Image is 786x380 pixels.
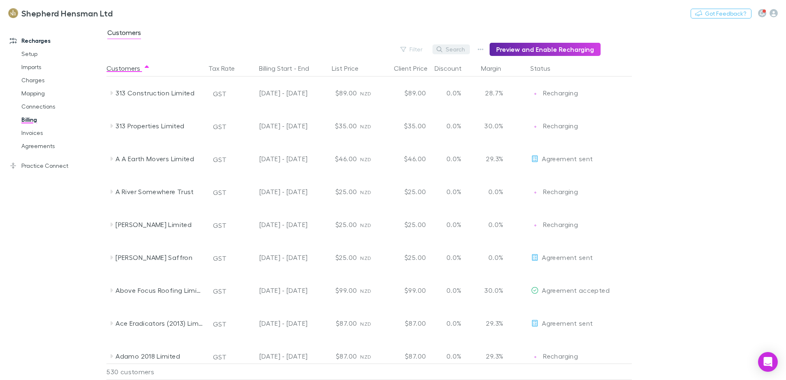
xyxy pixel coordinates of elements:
div: [DATE] - [DATE] [240,142,307,175]
div: [DATE] - [DATE] [240,175,307,208]
a: Invoices [13,126,111,139]
button: Filter [396,44,428,54]
button: GST [209,87,230,100]
div: Above Focus Roofing Limited [116,274,203,307]
span: Agreement sent [542,319,593,327]
div: 0.0% [429,208,479,241]
span: Agreement sent [542,155,593,162]
span: NZD [360,354,371,360]
div: $99.00 [311,274,360,307]
span: Customers [107,28,141,39]
img: Recharging [531,353,539,361]
p: 0.0% [482,187,503,197]
div: Ace Eradicators (2013) LimitedGST[DATE] - [DATE]$87.00NZD$87.000.0%29.3%EditAgreement sent [106,307,636,340]
div: $87.00 [311,307,360,340]
div: [PERSON_NAME] Limited [116,208,203,241]
p: 0.0% [482,220,503,229]
img: Recharging [531,90,539,98]
button: GST [209,120,230,133]
button: Status [530,60,560,76]
span: NZD [360,189,371,195]
button: Discount [435,60,472,76]
div: A A Earth Movers LimitedGST[DATE] - [DATE]$46.00NZD$46.000.0%29.3%EditAgreement sent [106,142,636,175]
div: 0.0% [429,175,479,208]
span: NZD [360,255,371,261]
span: NZD [360,123,371,130]
span: NZD [360,222,371,228]
button: GST [209,219,230,232]
div: A River Somewhere TrustGST[DATE] - [DATE]$25.00NZD$25.000.0%0.0%EditRechargingRecharging [106,175,636,208]
div: $46.00 [380,142,429,175]
button: Billing Start - End [259,60,319,76]
div: $87.00 [380,340,429,373]
p: 28.7% [482,88,503,98]
a: Charges [13,74,111,87]
button: Preview and Enable Recharging [490,43,601,56]
div: 530 customers [106,364,205,380]
div: 0.0% [429,274,479,307]
a: Billing [13,113,111,126]
span: Agreement accepted [542,286,610,294]
div: 0.0% [429,109,479,142]
p: 0.0% [482,253,503,262]
div: $35.00 [380,109,429,142]
img: Recharging [531,188,539,197]
p: 29.3% [482,318,503,328]
button: Tax Rate [208,60,245,76]
a: Setup [13,47,111,60]
a: Connections [13,100,111,113]
span: Recharging [543,89,578,97]
div: 313 Construction LimitedGST[DATE] - [DATE]$89.00NZD$89.000.0%28.7%EditRechargingRecharging [106,76,636,109]
div: $87.00 [311,340,360,373]
button: GST [209,186,230,199]
div: Adamo 2018 LimitedGST[DATE] - [DATE]$87.00NZD$87.000.0%29.3%EditRechargingRecharging [106,340,636,373]
div: [PERSON_NAME] LimitedGST[DATE] - [DATE]$25.00NZD$25.000.0%0.0%EditRechargingRecharging [106,208,636,241]
button: Margin [481,60,511,76]
div: $25.00 [380,175,429,208]
span: Recharging [543,220,578,228]
p: 29.3% [482,154,503,164]
img: Recharging [531,221,539,229]
span: Recharging [543,122,578,130]
span: NZD [360,90,371,97]
div: 313 Properties Limited [116,109,203,142]
a: Recharges [2,34,111,47]
a: Imports [13,60,111,74]
div: 0.0% [429,307,479,340]
div: 0.0% [429,340,479,373]
h3: Shepherd Hensman Ltd [21,8,113,18]
div: A A Earth Movers Limited [116,142,203,175]
div: $87.00 [380,307,429,340]
div: $89.00 [311,76,360,109]
a: Shepherd Hensman Ltd [3,3,118,23]
div: $25.00 [311,241,360,274]
div: [PERSON_NAME] Saffron [116,241,203,274]
span: NZD [360,321,371,327]
span: Agreement sent [542,253,593,261]
a: Agreements [13,139,111,153]
p: 30.0% [482,285,503,295]
div: [PERSON_NAME] SaffronGST[DATE] - [DATE]$25.00NZD$25.000.0%0.0%EditAgreement sent [106,241,636,274]
span: Recharging [543,188,578,195]
button: Got Feedback? [691,9,751,19]
a: Mapping [13,87,111,100]
div: [DATE] - [DATE] [240,241,307,274]
div: $99.00 [380,274,429,307]
div: $89.00 [380,76,429,109]
div: $25.00 [311,175,360,208]
img: Shepherd Hensman Ltd's Logo [8,8,18,18]
div: Open Intercom Messenger [758,352,778,372]
button: Search [432,44,470,54]
div: [DATE] - [DATE] [240,76,307,109]
button: GST [209,153,230,166]
div: [DATE] - [DATE] [240,208,307,241]
div: $25.00 [311,208,360,241]
button: List Price [332,60,368,76]
div: Adamo 2018 Limited [116,340,203,373]
div: Client Price [394,60,437,76]
div: $35.00 [311,109,360,142]
button: GST [209,285,230,298]
span: NZD [360,156,371,162]
p: 30.0% [482,121,503,131]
